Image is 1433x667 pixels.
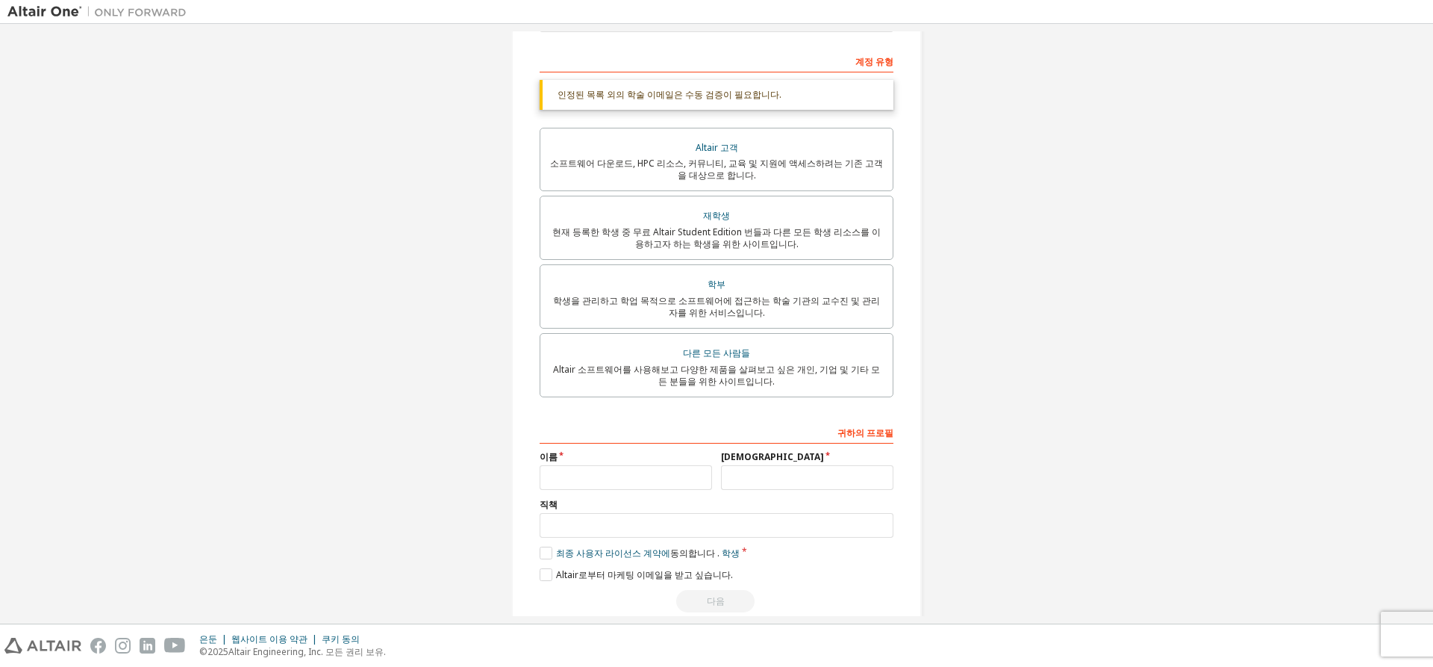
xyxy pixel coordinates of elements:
font: © [199,645,207,658]
font: 소프트웨어 다운로드, HPC 리소스, 커뮤니티, 교육 및 지원에 액세스하려는 기존 고객을 대상으로 합니다. [550,157,883,182]
img: instagram.svg [115,638,131,654]
font: 학생 [722,547,740,559]
font: 동의합니다 . [670,547,719,559]
font: Altair 고객 [696,141,738,154]
font: Altair 소프트웨어를 사용해보고 다양한 제품을 살펴보고 싶은 개인, 기업 및 기타 모든 분들을 위한 사이트입니다. [553,363,880,388]
font: 다른 모든 사람들 [683,347,750,359]
font: 쿠키 동의 [322,633,360,645]
img: facebook.svg [90,638,106,654]
font: 귀하의 프로필 [837,426,893,439]
font: 인정된 목록 외의 학술 이메일은 수동 검증이 필요합니다. [558,88,781,101]
font: 최종 사용자 라이선스 계약에 [556,547,670,559]
font: 은둔 [199,633,217,645]
font: 계정 유형 [855,55,893,68]
font: 웹사이트 이용 약관 [231,633,307,645]
img: 알타이르 원 [7,4,194,19]
img: altair_logo.svg [4,638,81,654]
div: 계속하려면 EULA를 읽고 동의하세요. [540,590,893,612]
font: 이름 [540,450,558,463]
font: 학부 [708,278,725,291]
font: Altair로부터 마케팅 이메일을 받고 싶습니다. [556,568,733,581]
img: linkedin.svg [140,638,155,654]
font: Altair Engineering, Inc. 모든 권리 보유. [228,645,386,658]
img: youtube.svg [164,638,186,654]
font: 현재 등록한 학생 중 무료 Altair Student Edition 번들과 다른 모든 학생 리소스를 이용하고자 하는 학생을 위한 사이트입니다. [552,226,881,250]
font: [DEMOGRAPHIC_DATA] [721,450,824,463]
font: 재학생 [703,209,730,222]
font: 학생을 관리하고 학업 목적으로 소프트웨어에 접근하는 학술 기관의 교수진 및 관리자를 위한 서비스입니다. [553,294,880,319]
font: 2025 [207,645,228,658]
font: 직책 [540,498,558,511]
